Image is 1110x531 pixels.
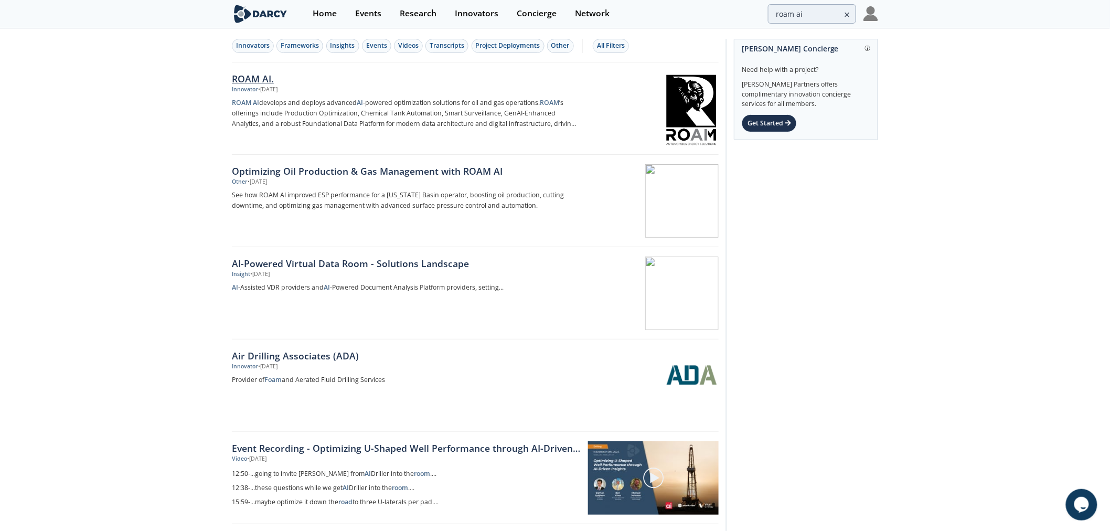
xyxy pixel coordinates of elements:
[232,98,579,129] p: develops and deploys advanced -powered optimization solutions for oil and gas operations. ’s offe...
[392,483,408,492] strong: room
[324,283,330,292] strong: AI
[232,178,248,186] div: Other
[232,62,719,155] a: ROAM AI. Innovator •[DATE] ROAM AIdevelops and deploys advancedAI-powered optimization solutions ...
[343,483,349,492] strong: AI
[575,9,610,18] div: Network
[742,39,870,58] div: [PERSON_NAME] Concierge
[232,257,579,270] div: AI-Powered Virtual Data Room - Solutions Landscape
[232,98,251,107] strong: ROAM
[472,39,545,53] button: Project Deployments
[1066,489,1100,521] iframe: chat widget
[455,9,498,18] div: Innovators
[330,41,355,50] div: Insights
[247,455,266,463] div: • [DATE]
[258,86,277,94] div: • [DATE]
[232,86,258,94] div: Innovator
[248,178,267,186] div: • [DATE]
[597,41,625,50] div: All Filters
[232,190,579,211] p: See how ROAM AI improved ESP performance for a [US_STATE] Basin operator, boosting oil production...
[540,98,559,107] strong: ROAM
[365,469,371,478] strong: AI
[232,39,274,53] button: Innovators
[742,114,797,132] div: Get Started
[313,9,337,18] div: Home
[232,481,581,495] a: 12:38-...these questions while we getAIDriller into theroom....
[276,39,323,53] button: Frameworks
[863,6,878,21] img: Profile
[264,375,282,384] strong: Foam
[232,5,289,23] img: logo-wide.svg
[425,39,468,53] button: Transcripts
[666,73,717,146] img: ROAM AI.
[547,39,574,53] button: Other
[430,41,464,50] div: Transcripts
[742,75,870,109] div: [PERSON_NAME] Partners offers complimentary innovation concierge services for all members.
[398,41,419,50] div: Videos
[232,72,579,86] div: ROAM AI.
[355,9,381,18] div: Events
[232,363,258,371] div: Innovator
[551,41,570,50] div: Other
[232,247,719,339] a: AI-Powered Virtual Data Room - Solutions Landscape Insight •[DATE] AI-Assisted VDR providers andA...
[643,467,665,489] img: play-chapters-gray.svg
[768,4,856,24] input: Advanced Search
[232,164,579,178] div: Optimizing Oil Production & Gas Management with ROAM AI
[400,9,436,18] div: Research
[232,441,581,455] a: Event Recording - Optimizing U-Shaped Well Performance through AI-Driven Insights
[250,270,270,279] div: • [DATE]
[394,39,423,53] button: Videos
[338,497,353,506] strong: road
[476,41,540,50] div: Project Deployments
[232,375,579,385] p: Provider of and Aerated Fluid Drilling Services
[865,46,871,51] img: information.svg
[232,270,250,279] div: Insight
[236,41,270,50] div: Innovators
[253,98,259,107] strong: AI
[232,455,247,463] div: Video
[258,363,277,371] div: • [DATE]
[232,283,238,292] strong: AI
[281,41,319,50] div: Frameworks
[232,495,581,509] a: 15:59-...maybe optimize it down theroadto three U-laterals per pad....
[362,39,391,53] button: Events
[593,39,629,53] button: All Filters
[232,467,581,481] a: 12:50-...going to invite [PERSON_NAME] fromAIDriller into theroom....
[666,351,717,402] img: Air Drilling Associates (ADA)
[517,9,557,18] div: Concierge
[357,98,363,107] strong: AI
[326,39,359,53] button: Insights
[232,155,719,247] a: Optimizing Oil Production & Gas Management with ROAM AI Other •[DATE] See how ROAM AI improved ES...
[232,339,719,432] a: Air Drilling Associates (ADA) Innovator •[DATE] Provider ofFoamand Aerated Fluid Drilling Service...
[742,58,870,75] div: Need help with a project?
[366,41,387,50] div: Events
[232,282,579,293] p: -Assisted VDR providers and -Powered Document Analysis Platform providers, setting...
[414,469,430,478] strong: room
[232,349,579,363] div: Air Drilling Associates (ADA)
